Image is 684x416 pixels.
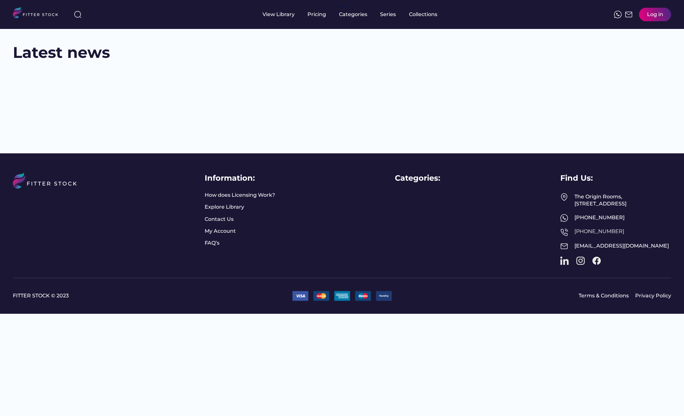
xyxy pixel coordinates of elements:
a: My Account [205,228,236,235]
img: 3.png [355,291,371,301]
img: 1.png [292,291,308,301]
img: LOGO.svg [13,7,64,20]
a: Contact Us [205,216,234,223]
img: meteor-icons_whatsapp%20%281%29.svg [614,11,622,18]
a: FAQ’s [205,240,221,247]
img: 2.png [313,291,329,301]
a: Privacy Policy [635,292,671,299]
h1: Latest news [13,42,110,63]
div: View Library [262,11,295,18]
img: meteor-icons_whatsapp%20%281%29.svg [560,214,568,222]
a: Explore Library [205,203,244,211]
a: [EMAIL_ADDRESS][DOMAIN_NAME] [574,243,669,249]
a: Terms & Conditions [579,292,629,299]
img: 22.png [334,291,350,301]
div: Categories [339,11,367,18]
img: Frame%2051.svg [625,11,633,18]
div: [PHONE_NUMBER] [574,214,671,221]
div: Pricing [307,11,326,18]
div: The Origin Rooms, [STREET_ADDRESS] [574,193,671,208]
div: Collections [409,11,437,18]
div: Series [380,11,396,18]
div: Find Us: [560,173,593,184]
div: Log in [647,11,663,18]
img: Frame%2050.svg [560,228,568,236]
div: Information: [205,173,255,184]
a: How does Licensing Work? [205,192,275,199]
img: Frame%2051.svg [560,242,568,250]
div: Categories: [395,173,440,184]
img: Frame%2049.svg [560,193,568,201]
img: search-normal%203.svg [74,11,82,18]
img: 9.png [376,291,392,301]
img: LOGO%20%281%29.svg [13,173,84,204]
a: FITTER STOCK © 2023 [13,292,288,299]
a: [PHONE_NUMBER] [574,228,624,234]
div: fvck [339,3,347,10]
